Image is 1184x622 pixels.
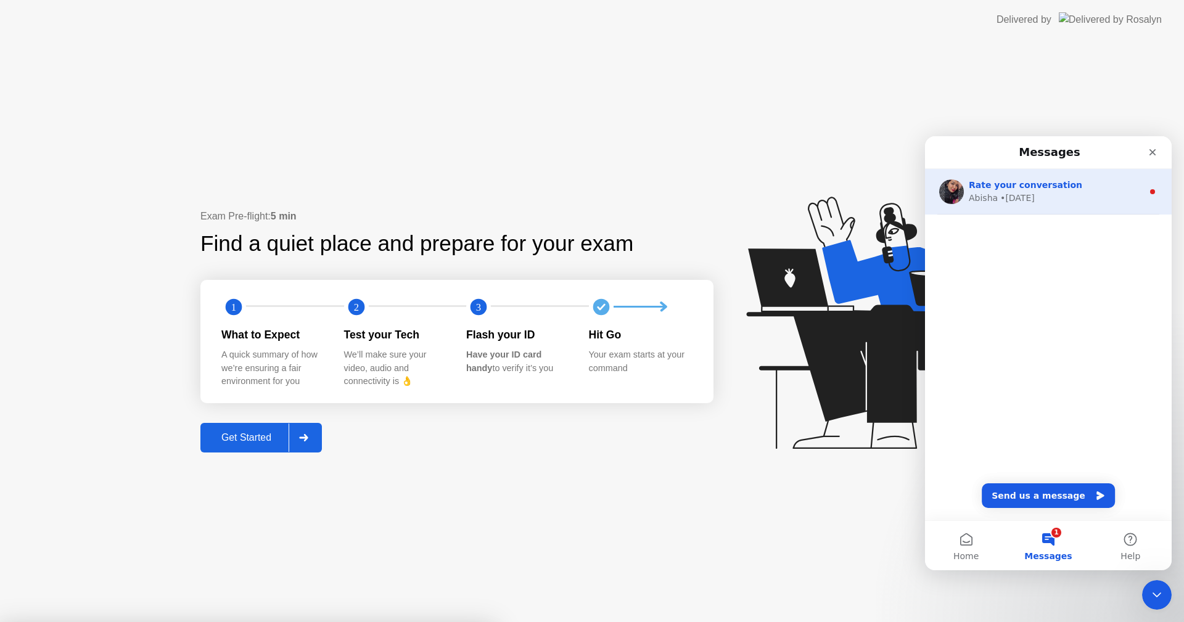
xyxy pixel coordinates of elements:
[589,348,692,375] div: Your exam starts at your command
[353,301,358,313] text: 2
[231,301,236,313] text: 1
[344,348,447,388] div: We’ll make sure your video, audio and connectivity is 👌
[466,348,569,375] div: to verify it’s you
[200,209,713,224] div: Exam Pre-flight:
[1059,12,1162,27] img: Delivered by Rosalyn
[271,211,297,221] b: 5 min
[344,327,447,343] div: Test your Tech
[466,350,541,373] b: Have your ID card handy
[925,136,1172,570] iframe: Intercom live chat
[200,227,635,260] div: Find a quiet place and prepare for your exam
[997,12,1051,27] div: Delivered by
[466,327,569,343] div: Flash your ID
[476,301,481,313] text: 3
[1142,580,1172,610] iframe: Intercom live chat
[221,348,324,388] div: A quick summary of how we’re ensuring a fair environment for you
[589,327,692,343] div: Hit Go
[221,327,324,343] div: What to Expect
[204,432,289,443] div: Get Started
